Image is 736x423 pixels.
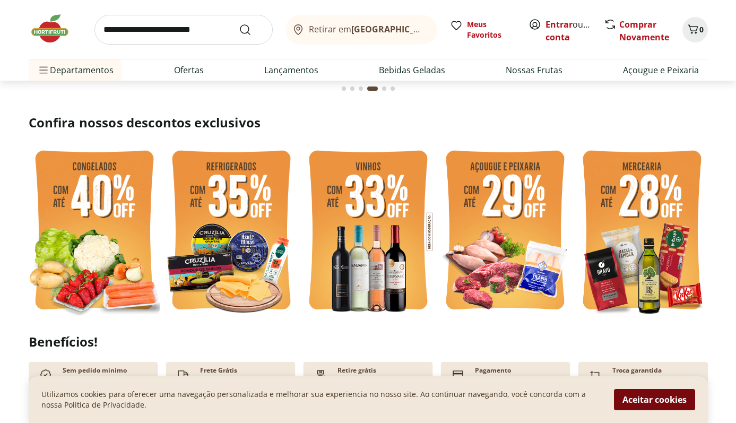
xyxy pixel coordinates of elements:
button: Current page from fs-carousel [365,76,380,101]
button: Aceitar cookies [614,389,695,410]
img: Devolução [587,366,604,383]
span: Retirar em [309,24,426,34]
button: Carrinho [682,17,708,42]
p: Retire grátis [337,366,376,375]
a: Criar conta [545,19,604,43]
span: 0 [699,24,704,34]
a: Meus Favoritos [450,19,516,40]
img: payment [312,366,329,383]
p: Pagamento [475,366,511,375]
p: Acima de R$399 [200,375,248,383]
p: Liberdade para comprar [612,375,685,383]
img: vinho [302,144,434,320]
img: refrigerados [166,144,297,320]
img: card [449,366,466,383]
h2: Confira nossos descontos exclusivos [29,114,708,131]
p: Sem pedido mínimo [63,366,127,375]
p: Troca garantida [612,366,662,375]
img: Hortifruti [29,13,82,45]
a: Nossas Frutas [506,64,562,76]
p: Compre como preferir [63,375,129,383]
a: Ofertas [174,64,204,76]
img: feira [29,144,160,320]
span: Meus Favoritos [467,19,516,40]
a: Entrar [545,19,573,30]
button: Go to page 5 from fs-carousel [380,76,388,101]
h2: Benefícios! [29,334,708,349]
button: Go to page 2 from fs-carousel [348,76,357,101]
input: search [94,15,273,45]
button: Menu [37,57,50,83]
a: Comprar Novamente [619,19,669,43]
a: Bebidas Geladas [379,64,445,76]
img: truck [175,366,192,383]
p: Frete Grátis [200,366,237,375]
p: Utilizamos cookies para oferecer uma navegação personalizada e melhorar sua experiencia no nosso ... [41,389,601,410]
span: Departamentos [37,57,114,83]
button: Submit Search [239,23,264,36]
span: ou [545,18,593,44]
p: Crédito-Débito-PIX-VA/VR [475,375,549,383]
p: Na loja mais próxima [337,375,400,383]
img: mercearia [576,144,708,320]
button: Retirar em[GEOGRAPHIC_DATA]/[GEOGRAPHIC_DATA] [285,15,437,45]
button: Go to page 3 from fs-carousel [357,76,365,101]
img: check [37,366,54,383]
button: Go to page 1 from fs-carousel [340,76,348,101]
b: [GEOGRAPHIC_DATA]/[GEOGRAPHIC_DATA] [351,23,530,35]
a: Lançamentos [264,64,318,76]
img: açougue [439,144,571,320]
a: Açougue e Peixaria [623,64,699,76]
button: Go to page 6 from fs-carousel [388,76,397,101]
